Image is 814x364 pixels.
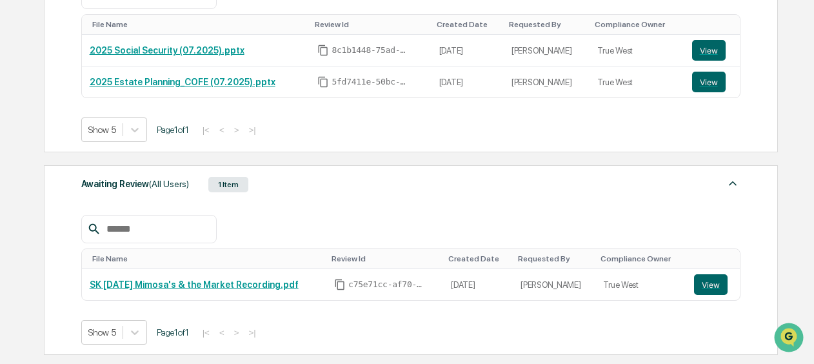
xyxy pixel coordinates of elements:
span: Copy Id [334,279,346,290]
p: How can we help? [13,26,235,47]
a: View [692,40,732,61]
button: > [230,125,243,136]
span: Copy Id [317,76,329,88]
td: True West [590,35,684,66]
button: < [215,327,228,338]
iframe: Open customer support [773,321,808,356]
a: Powered byPylon [91,217,156,228]
div: Toggle SortBy [595,20,679,29]
a: View [692,72,732,92]
span: Page 1 of 1 [157,125,189,135]
td: True West [595,269,686,300]
span: c75e71cc-af70-4054-8894-354ddee2bfee [348,279,426,290]
span: Preclearance [26,162,83,175]
div: Toggle SortBy [437,20,499,29]
a: 🔎Data Lookup [8,181,86,205]
div: Toggle SortBy [518,254,590,263]
span: Pylon [128,218,156,228]
button: < [215,125,228,136]
div: Toggle SortBy [448,254,508,263]
span: 8c1b1448-75ad-4f2e-8dce-ddab5f8396ec [332,45,409,56]
div: Toggle SortBy [92,20,305,29]
button: View [692,72,726,92]
td: [DATE] [443,269,513,300]
button: |< [199,125,213,136]
td: [DATE] [432,66,504,97]
span: Copy Id [317,45,329,56]
div: Toggle SortBy [601,254,681,263]
td: [PERSON_NAME] [504,66,590,97]
div: 🗄️ [94,163,104,174]
div: Awaiting Review [81,176,189,192]
button: View [694,274,728,295]
div: Start new chat [44,98,212,111]
span: 5fd7411e-50bc-44b4-86ff-f9c3d0cc4174 [332,77,409,87]
div: Toggle SortBy [695,20,735,29]
button: >| [244,327,259,338]
div: 1 Item [208,177,248,192]
img: 1746055101610-c473b297-6a78-478c-a979-82029cc54cd1 [13,98,36,121]
img: caret [725,176,740,191]
td: [PERSON_NAME] [513,269,595,300]
button: > [230,327,243,338]
a: View [694,274,732,295]
span: Attestations [106,162,160,175]
a: 2025 Social Security (07.2025).pptx [90,45,244,56]
div: Toggle SortBy [509,20,584,29]
div: Toggle SortBy [697,254,735,263]
div: Toggle SortBy [332,254,438,263]
a: 🖐️Preclearance [8,157,88,180]
div: Toggle SortBy [92,254,321,263]
span: Page 1 of 1 [157,327,189,338]
a: SK [DATE] Mimosa's & the Market Recording.pdf [90,279,299,290]
a: 🗄️Attestations [88,157,165,180]
button: View [692,40,726,61]
td: [PERSON_NAME] [504,35,590,66]
div: Toggle SortBy [315,20,426,29]
button: |< [199,327,213,338]
span: (All Users) [149,179,189,189]
div: We're available if you need us! [44,111,163,121]
a: 2025 Estate Planning_COFE (07.2025).pptx [90,77,275,87]
div: 🔎 [13,188,23,198]
td: True West [590,66,684,97]
button: >| [244,125,259,136]
td: [DATE] [432,35,504,66]
div: 🖐️ [13,163,23,174]
span: Data Lookup [26,187,81,199]
button: Start new chat [219,102,235,117]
